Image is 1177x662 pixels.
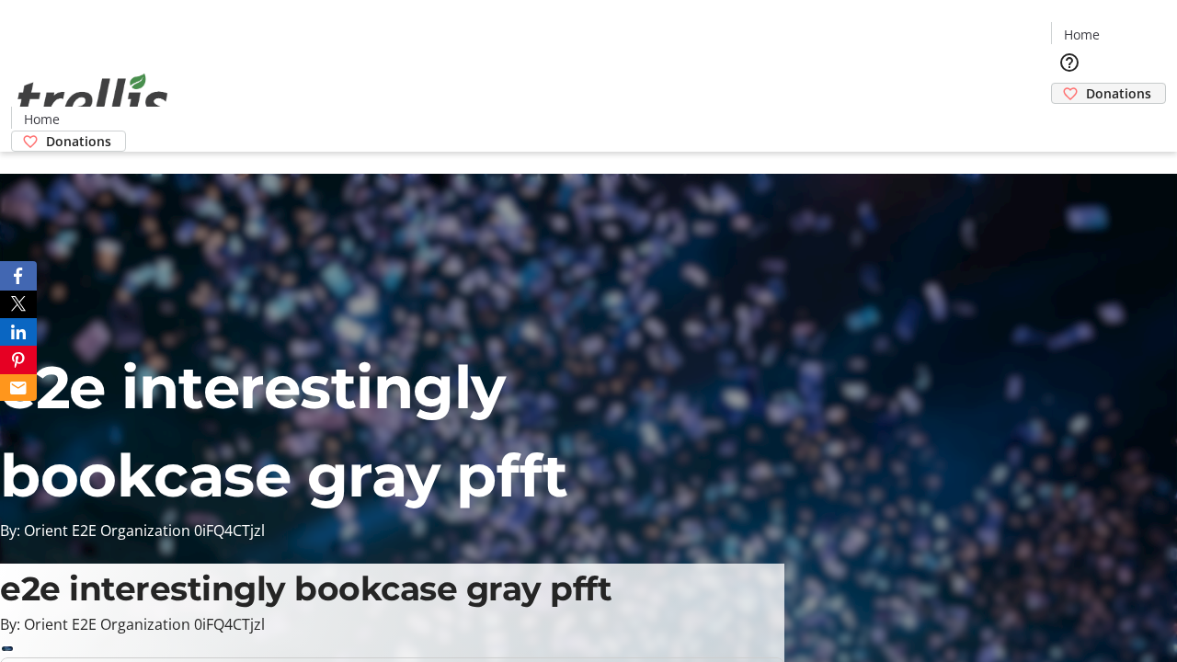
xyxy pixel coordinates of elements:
[1051,83,1166,104] a: Donations
[11,53,175,145] img: Orient E2E Organization 0iFQ4CTjzl's Logo
[1086,84,1151,103] span: Donations
[1064,25,1100,44] span: Home
[24,109,60,129] span: Home
[12,109,71,129] a: Home
[1051,44,1088,81] button: Help
[11,131,126,152] a: Donations
[1051,104,1088,141] button: Cart
[46,131,111,151] span: Donations
[1052,25,1111,44] a: Home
